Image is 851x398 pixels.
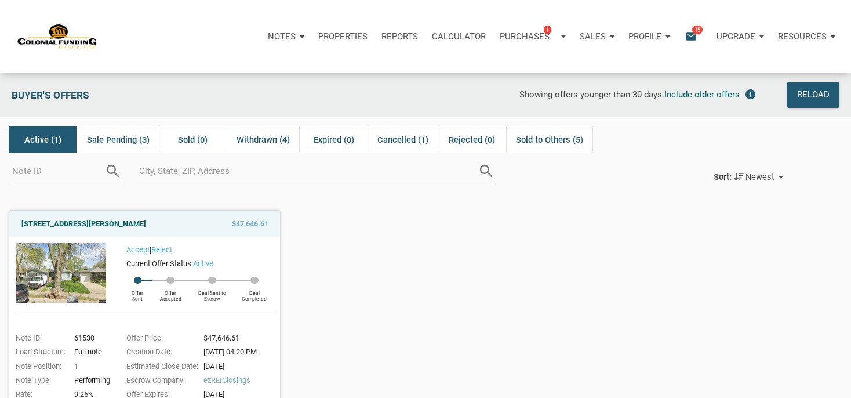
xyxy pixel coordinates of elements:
div: $47,646.61 [200,332,279,343]
span: 1 [544,25,551,34]
img: NoteUnlimited [17,23,97,50]
div: Sort: [714,172,732,182]
span: Sold (0) [178,133,208,147]
a: Reject [151,245,172,254]
button: Purchases1 [493,19,573,54]
button: Profile [621,19,677,54]
div: Loan Structure: [10,346,71,357]
div: Escrow Company: [121,375,200,386]
span: active [193,259,213,268]
button: Reports [374,19,425,54]
div: 1 [71,361,111,372]
p: Upgrade [717,31,755,42]
div: Sale Pending (3) [77,126,158,153]
span: Newest [746,172,775,182]
span: | [126,245,172,254]
div: Note ID: [10,332,71,343]
p: Properties [318,31,368,42]
button: Reload [787,82,839,108]
div: Active (1) [9,126,77,153]
button: Sort:Newest [704,165,792,190]
span: Showing offers younger than 30 days. [519,89,664,100]
div: Deal Completed [235,284,274,302]
a: Accept [126,245,150,254]
div: Cancelled (1) [368,126,438,153]
div: Note Position: [10,361,71,372]
span: $47,646.61 [232,217,268,231]
i: search [478,162,495,180]
span: ezREIClosings [203,375,280,386]
span: 15 [692,25,703,34]
button: Resources [771,19,842,54]
div: Rejected (0) [438,126,505,153]
span: Sold to Others (5) [516,133,583,147]
span: Sale Pending (3) [87,133,150,147]
p: Sales [580,31,606,42]
div: Offer Sent [123,284,152,302]
img: 575873 [16,243,106,303]
div: Creation Date: [121,346,200,357]
div: Sold to Others (5) [506,126,593,153]
div: Offer Price: [121,332,200,343]
button: email15 [677,19,710,54]
span: Current Offer Status: [126,259,193,268]
div: Full note [71,346,111,357]
i: search [104,162,122,180]
div: Estimated Close Date: [121,361,200,372]
i: email [684,30,698,43]
p: Calculator [432,31,486,42]
input: City, State, ZIP, Address [139,158,478,184]
a: Calculator [425,19,493,54]
div: Expired (0) [299,126,367,153]
div: Performing [71,375,111,386]
span: Withdrawn (4) [237,133,290,147]
a: [STREET_ADDRESS][PERSON_NAME] [21,217,146,231]
span: Cancelled (1) [377,133,428,147]
div: [DATE] [200,361,279,372]
button: Notes [261,19,311,54]
div: 61530 [71,332,111,343]
a: Properties [311,19,374,54]
div: Offer Accepted [152,284,189,302]
div: Reload [797,88,830,103]
span: Expired (0) [314,133,354,147]
button: Sales [573,19,621,54]
p: Resources [778,31,827,42]
div: Sold (0) [159,126,227,153]
div: Buyer's Offers [6,82,257,108]
span: Include older offers [664,89,740,100]
input: Note ID [12,158,104,184]
p: Purchases [500,31,550,42]
button: Upgrade [710,19,771,54]
span: Rejected (0) [449,133,495,147]
span: Active (1) [24,133,61,147]
div: [DATE] 04:20 PM [200,346,279,357]
div: Note Type: [10,375,71,386]
div: Withdrawn (4) [227,126,299,153]
div: Deal Sent to Escrow [189,284,235,302]
p: Notes [268,31,296,42]
p: Profile [628,31,661,42]
p: Reports [381,31,418,42]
